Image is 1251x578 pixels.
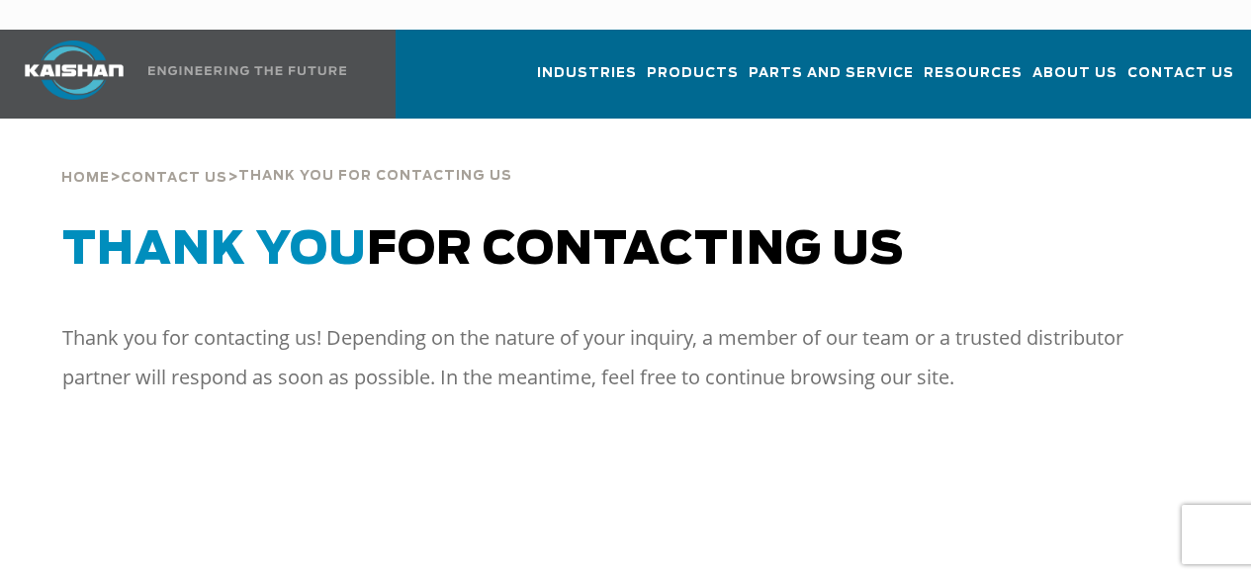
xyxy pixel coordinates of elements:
span: Contact Us [1127,62,1234,85]
a: Contact Us [121,168,227,186]
span: Products [647,62,739,85]
span: Industries [537,62,637,85]
span: Contact Us [121,172,227,185]
img: Engineering the future [148,66,346,75]
a: Contact Us [1127,47,1234,115]
span: thank you for contacting us [238,170,512,183]
p: Thank you for contacting us! Depending on the nature of your inquiry, a member of our team or a t... [62,318,1154,397]
span: Resources [924,62,1023,85]
a: Home [61,168,110,186]
a: Resources [924,47,1023,115]
span: for Contacting Us [62,228,904,273]
span: Home [61,172,110,185]
span: Parts and Service [749,62,914,85]
a: Parts and Service [749,47,914,115]
span: About Us [1032,62,1117,85]
div: > > [61,119,512,194]
span: Thank You [62,228,367,273]
a: Industries [537,47,637,115]
a: About Us [1032,47,1117,115]
a: Products [647,47,739,115]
